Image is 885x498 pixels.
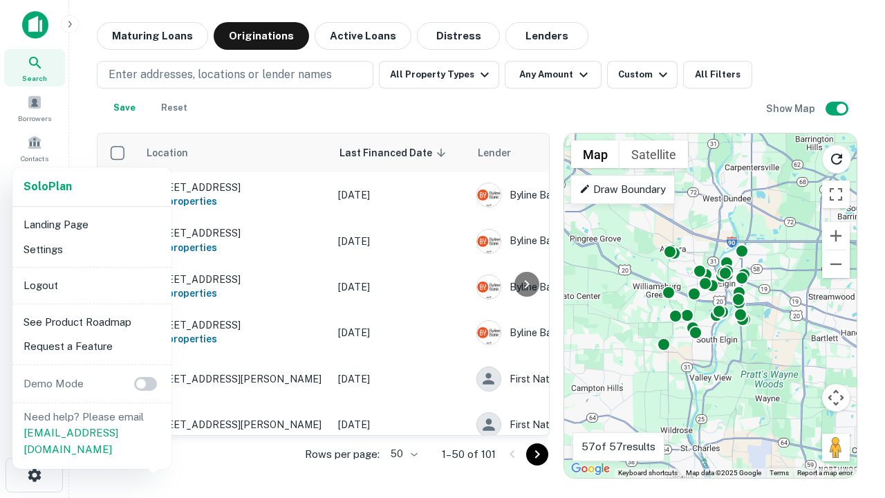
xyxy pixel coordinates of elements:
li: See Product Roadmap [18,310,166,335]
li: Logout [18,273,166,298]
p: Need help? Please email [24,409,160,458]
strong: Solo Plan [24,180,72,193]
li: Request a Feature [18,334,166,359]
li: Landing Page [18,212,166,237]
a: [EMAIL_ADDRESS][DOMAIN_NAME] [24,427,118,455]
a: SoloPlan [24,178,72,195]
iframe: Chat Widget [816,387,885,454]
p: Demo Mode [18,376,89,392]
li: Settings [18,237,166,262]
